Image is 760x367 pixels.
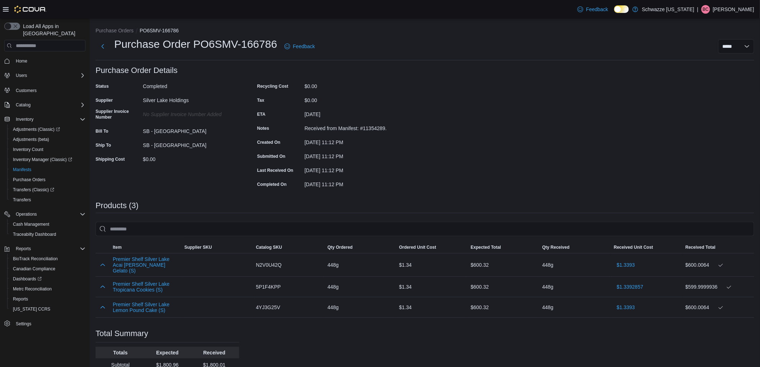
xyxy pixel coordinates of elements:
label: Submitted On [257,153,286,159]
span: Transfers (Classic) [13,187,54,193]
h3: Products (3) [96,201,139,210]
span: Load All Apps in [GEOGRAPHIC_DATA] [20,23,85,37]
span: Ordered Unit Cost [399,244,436,250]
span: $1.3393 [617,261,635,269]
div: 448g [325,300,396,315]
a: Adjustments (beta) [10,135,52,144]
button: BioTrack Reconciliation [7,254,88,264]
div: [DATE] 11:12 PM [305,165,401,173]
a: BioTrack Reconciliation [10,254,61,263]
a: Dashboards [7,274,88,284]
a: Manifests [10,165,34,174]
img: Cova [14,6,46,13]
div: $600.32 [468,258,539,272]
div: [DATE] 11:12 PM [305,179,401,187]
span: Inventory [16,116,33,122]
a: Metrc Reconciliation [10,285,55,293]
div: 448g [539,258,611,272]
span: BioTrack Reconciliation [13,256,58,262]
div: Silver Lake Holdings [143,95,239,103]
a: Canadian Compliance [10,265,58,273]
span: Expected Total [471,244,501,250]
button: Cash Management [7,219,88,229]
span: Catalog SKU [256,244,282,250]
nav: Complex example [4,53,85,348]
a: Reports [10,295,31,303]
span: Adjustments (beta) [10,135,85,144]
span: Adjustments (Classic) [10,125,85,134]
button: Catalog [1,100,88,110]
span: Inventory Manager (Classic) [10,155,85,164]
span: Reports [13,296,28,302]
label: Notes [257,125,269,131]
button: Ordered Unit Cost [396,242,468,253]
a: Cash Management [10,220,52,229]
button: Settings [1,318,88,329]
span: Operations [13,210,85,219]
button: Reports [1,244,88,254]
span: Item [113,244,122,250]
span: Home [13,56,85,65]
span: Reports [10,295,85,303]
div: $0.00 [305,95,401,103]
div: Completed [143,81,239,89]
span: Transfers (Classic) [10,185,85,194]
span: Manifests [13,167,31,173]
span: Catalog [13,101,85,109]
span: Qty Received [542,244,570,250]
button: Received Unit Cost [611,242,682,253]
div: 448g [539,280,611,294]
label: Shipping Cost [96,156,125,162]
div: 448g [539,300,611,315]
span: 5P1F4KPP [256,283,281,291]
span: Manifests [10,165,85,174]
button: $1.3393 [614,300,638,315]
span: Received Total [686,244,716,250]
button: Operations [13,210,40,219]
button: Transfers [7,195,88,205]
div: $0.00 [143,153,239,162]
span: Qty Ordered [328,244,353,250]
div: $1.34 [396,300,468,315]
button: Inventory [1,114,88,124]
a: Inventory Count [10,145,46,154]
span: Inventory Count [13,147,43,152]
h1: Purchase Order PO6SMV-166786 [114,37,277,51]
span: Adjustments (Classic) [13,127,60,132]
div: [DATE] 11:12 PM [305,151,401,159]
span: Metrc Reconciliation [10,285,85,293]
a: Adjustments (Classic) [7,124,88,134]
span: Inventory Count [10,145,85,154]
label: Created On [257,139,281,145]
span: $1.3393 [617,304,635,311]
div: $599.9999936 [686,283,751,291]
button: PO6SMV-166786 [140,28,179,33]
button: Premier Shelf Silver Lake Tropicana Cookies (S) [113,281,179,293]
p: [PERSON_NAME] [713,5,754,14]
span: Canadian Compliance [10,265,85,273]
span: Cash Management [10,220,85,229]
div: 448g [325,258,396,272]
label: Last Received On [257,168,293,173]
button: Catalog SKU [253,242,325,253]
a: Home [13,57,30,65]
h3: Purchase Order Details [96,66,178,75]
button: Inventory Count [7,144,88,155]
a: Customers [13,86,40,95]
a: Transfers [10,196,34,204]
span: BioTrack Reconciliation [10,254,85,263]
button: Metrc Reconciliation [7,284,88,294]
span: Canadian Compliance [13,266,55,272]
p: Schwazze [US_STATE] [642,5,694,14]
button: Purchase Orders [96,28,134,33]
span: Transfers [13,197,31,203]
p: | [697,5,699,14]
button: Premier Shelf Silver Lake Lemon Pound Cake (S) [113,302,179,313]
div: No Supplier Invoice Number added [143,109,239,117]
nav: An example of EuiBreadcrumbs [96,27,754,36]
div: 448g [325,280,396,294]
span: Received Unit Cost [614,244,653,250]
button: Users [13,71,30,80]
label: Status [96,83,109,89]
